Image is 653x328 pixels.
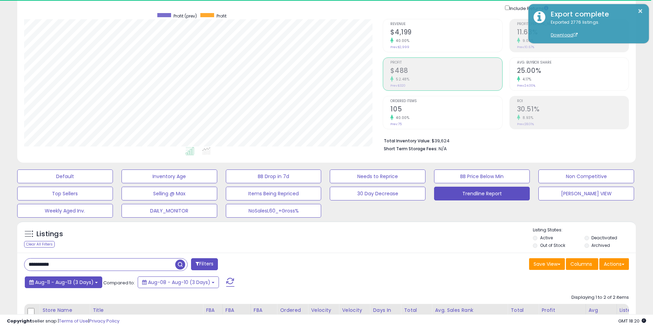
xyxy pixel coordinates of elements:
span: Profit (prev) [173,13,197,19]
h2: 30.51% [517,105,629,114]
div: Days In Stock [373,307,398,321]
h2: $488 [390,67,502,76]
button: BB Price Below Min [434,170,530,183]
span: Profit [217,13,227,19]
span: Ordered Items [390,99,502,103]
h2: 105 [390,105,502,114]
div: Total Profit [510,307,536,321]
div: Title [93,307,200,314]
span: Profit [390,61,502,65]
button: DAILY_MONITOR [122,204,217,218]
h2: 25.00% [517,67,629,76]
strong: Copyright [7,318,32,324]
span: N/A [439,145,447,152]
small: Prev: 24.00% [517,84,535,88]
small: 9.00% [520,38,534,43]
span: ROI [517,99,629,103]
li: $39,624 [384,136,624,144]
div: Total Rev. [404,307,429,321]
small: Prev: $320 [390,84,406,88]
div: Profit [PERSON_NAME] [541,307,582,321]
small: Prev: $2,999 [390,45,409,49]
button: Items Being Repriced [226,187,322,200]
small: 40.00% [393,115,409,120]
small: Prev: 75 [390,122,402,126]
label: Active [540,235,553,241]
div: Displaying 1 to 2 of 2 items [571,294,629,301]
div: Export complete [546,9,644,19]
h2: 11.63% [517,28,629,37]
div: Velocity Last 30d [311,307,336,321]
small: 4.17% [520,77,531,82]
div: Velocity [342,307,367,314]
span: Avg. Buybox Share [517,61,629,65]
span: Aug-08 - Aug-10 (3 Days) [148,279,210,286]
button: [PERSON_NAME] VIEW [538,187,634,200]
button: Save View [529,258,565,270]
span: Revenue [390,22,502,26]
button: Actions [599,258,629,270]
button: Top Sellers [17,187,113,200]
small: 52.48% [393,77,409,82]
p: Listing States: [533,227,636,233]
div: Avg. Sales Rank [435,307,505,314]
button: BB Drop in 7d [226,170,322,183]
small: Prev: 28.01% [517,122,534,126]
small: 40.00% [393,38,409,43]
span: Compared to: [103,280,135,286]
h5: Listings [36,229,63,239]
button: Aug-08 - Aug-10 (3 Days) [138,276,219,288]
div: Ordered Items [280,307,305,321]
span: Columns [570,261,592,267]
div: Store Name [42,307,87,314]
button: Weekly Aged Inv. [17,204,113,218]
small: 8.93% [520,115,534,120]
div: seller snap | | [7,318,119,325]
a: Download [551,32,578,38]
button: Trendline Report [434,187,530,200]
button: Columns [566,258,598,270]
button: Filters [191,258,218,270]
div: Include Returns [500,4,557,12]
label: Archived [591,242,610,248]
span: Profit [PERSON_NAME] [517,22,629,26]
label: Deactivated [591,235,617,241]
div: Clear All Filters [24,241,55,248]
span: 2025-08-14 18:20 GMT [618,318,646,324]
button: NoSalesL60_+Gross% [226,204,322,218]
button: Inventory Age [122,170,217,183]
a: Privacy Policy [89,318,119,324]
small: Prev: 10.67% [517,45,534,49]
button: Non Competitive [538,170,634,183]
h2: $4,199 [390,28,502,37]
button: 30 Day Decrease [330,187,425,200]
button: Aug-11 - Aug-13 (3 Days) [25,276,102,288]
button: Needs to Reprice [330,170,425,183]
button: Default [17,170,113,183]
label: Out of Stock [540,242,565,248]
div: Exported 2776 listings. [546,19,644,39]
span: Aug-11 - Aug-13 (3 Days) [35,279,94,286]
b: Total Inventory Value: [384,138,431,144]
button: Selling @ Max [122,187,217,200]
a: Terms of Use [59,318,88,324]
b: Short Term Storage Fees: [384,146,438,152]
button: × [638,7,643,15]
